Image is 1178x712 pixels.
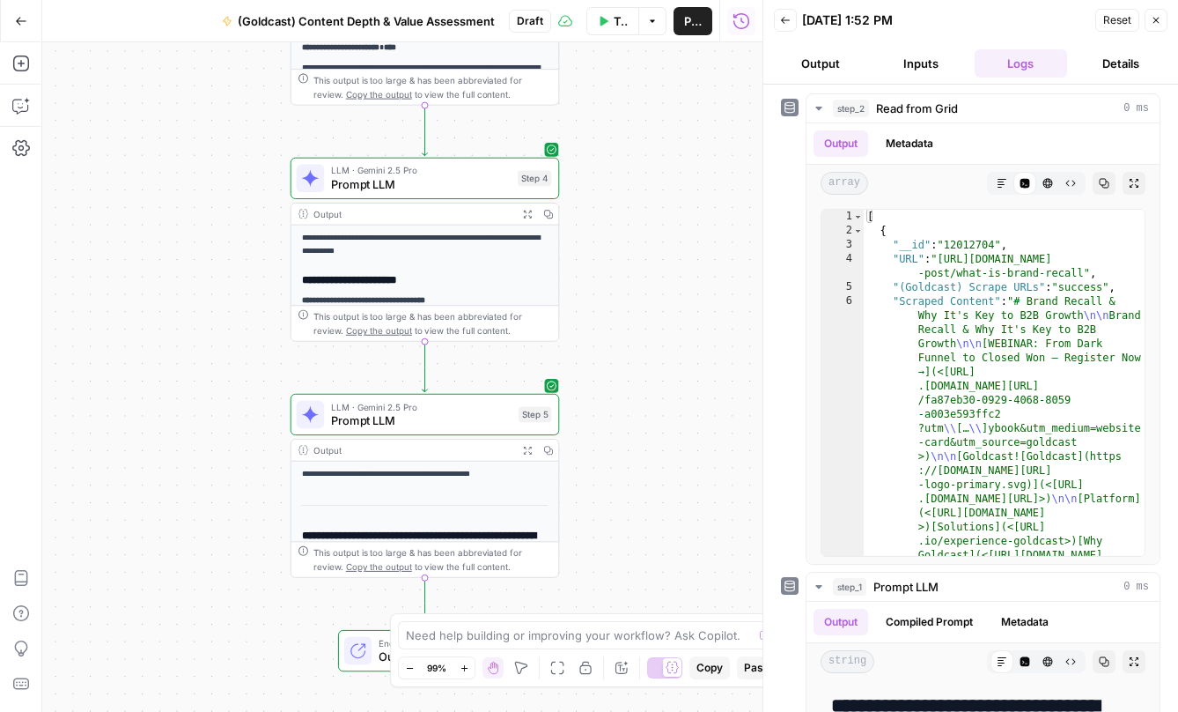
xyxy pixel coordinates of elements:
[423,342,428,392] g: Edge from step_4 to step_5
[875,130,944,157] button: Metadata
[876,100,958,117] span: Read from Grid
[586,7,638,35] button: Test Workflow
[313,443,512,457] div: Output
[331,164,511,178] span: LLM · Gemini 2.5 Pro
[814,130,868,157] button: Output
[211,7,505,35] button: (Goldcast) Content Depth & Value Assessment
[1103,12,1131,28] span: Reset
[821,238,864,252] div: 3
[821,252,864,280] div: 4
[427,661,446,675] span: 99%
[873,578,939,596] span: Prompt LLM
[990,609,1059,635] button: Metadata
[774,49,867,78] button: Output
[821,280,864,294] div: 5
[519,407,551,423] div: Step 5
[696,660,723,676] span: Copy
[346,325,412,336] span: Copy the output
[313,309,551,337] div: This output is too large & has been abbreviated for review. to view the full content.
[331,412,512,429] span: Prompt LLM
[423,578,428,628] g: Edge from step_5 to end
[331,175,511,193] span: Prompt LLM
[853,210,863,224] span: Toggle code folding, rows 1 through 10
[689,656,730,679] button: Copy
[379,649,497,666] span: Output
[806,573,1160,601] button: 0 ms
[518,170,551,186] div: Step 4
[674,7,712,35] button: Publish
[331,400,512,414] span: LLM · Gemini 2.5 Pro
[806,94,1160,122] button: 0 ms
[853,224,863,238] span: Toggle code folding, rows 2 through 9
[821,650,874,673] span: string
[821,224,864,238] div: 2
[313,207,512,221] div: Output
[821,210,864,224] div: 1
[423,106,428,156] g: Edge from step_1 to step_4
[833,578,866,596] span: step_1
[313,545,551,574] div: This output is too large & has been abbreviated for review. to view the full content.
[814,609,868,635] button: Output
[821,172,868,195] span: array
[1074,49,1167,78] button: Details
[684,12,702,30] span: Publish
[1095,9,1139,32] button: Reset
[346,561,412,572] span: Copy the output
[517,13,543,29] span: Draft
[737,656,780,679] button: Paste
[1123,100,1149,116] span: 0 ms
[291,630,560,671] div: EndOutput
[744,660,773,676] span: Paste
[346,89,412,100] span: Copy the output
[875,609,983,635] button: Compiled Prompt
[975,49,1068,78] button: Logs
[313,73,551,101] div: This output is too large & has been abbreviated for review. to view the full content.
[1123,579,1149,595] span: 0 ms
[806,123,1160,564] div: 0 ms
[238,12,495,30] span: (Goldcast) Content Depth & Value Assessment
[379,636,497,650] span: End
[874,49,968,78] button: Inputs
[833,100,869,117] span: step_2
[614,12,628,30] span: Test Workflow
